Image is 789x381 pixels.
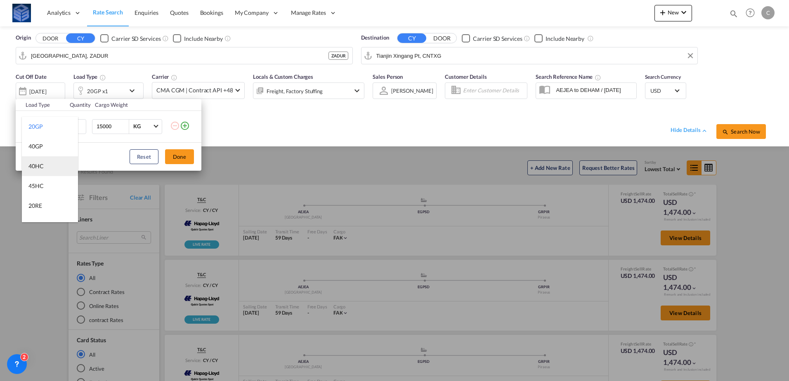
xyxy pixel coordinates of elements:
div: 45HC [28,182,44,190]
div: 40RE [28,221,42,230]
div: 40GP [28,142,43,151]
div: 40HC [28,162,44,170]
div: 20RE [28,202,42,210]
div: 20GP [28,122,43,131]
